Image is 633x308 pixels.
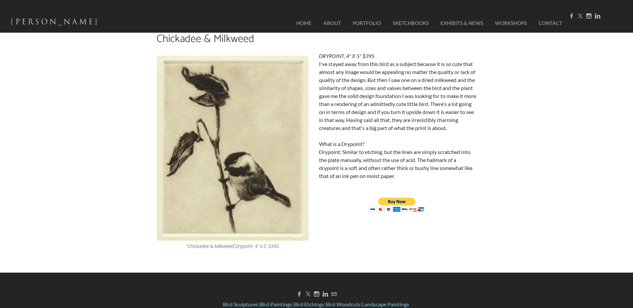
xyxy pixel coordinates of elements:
[11,16,99,28] span: [PERSON_NAME]
[326,301,360,307] a: Bird Woodcuts
[314,291,319,297] a: Instagram
[323,291,328,297] a: Linkedin
[319,52,477,188] div: I've stayed away from this bird as a subject because it is so cute that almost any image would be...
[156,242,309,250] div: "Chickadee & Milkweed"
[569,13,574,19] a: Facebook
[260,301,292,307] a: Bird Paintings
[586,13,592,19] a: Instagram
[156,30,254,48] font: Chickadee & Milkweed
[11,16,99,30] a: [PERSON_NAME]
[305,291,311,297] a: Twitter
[435,16,488,31] a: Exhibits & News
[223,301,258,307] a: Bird Sculptures
[595,13,600,19] a: Linkedin
[319,53,374,59] em: DRYPOINT, 4" X 5" $395
[534,16,562,31] a: Contact
[235,244,279,249] i: Drypoint, 4" x 5" $395
[318,16,346,31] a: About
[362,301,409,307] a: Landscape Paintings
[294,301,324,307] a: Bird Etchings
[286,16,317,31] a: Home
[156,55,309,241] img: Picture
[223,301,410,307] font: | | | |
[348,16,386,31] a: Portfolio
[388,16,434,31] a: SketchBooks
[331,291,337,297] a: Mail
[297,291,302,297] a: Facebook
[368,197,425,213] input: PayPal - The safer, easier way to pay online!
[490,16,532,31] a: Workshops
[578,13,583,19] a: Twitter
